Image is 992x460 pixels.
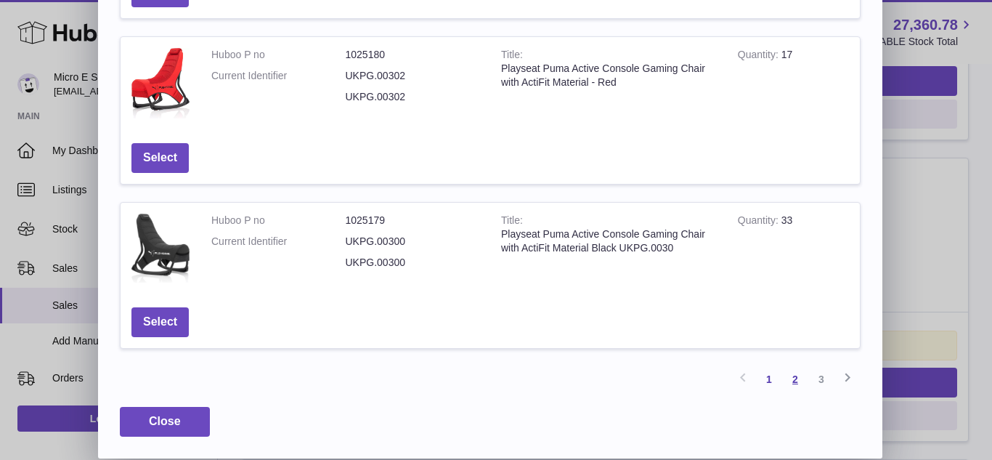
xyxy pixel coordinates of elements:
[727,37,860,133] td: 17
[211,235,346,249] dt: Current Identifier
[211,214,346,227] dt: Huboo P no
[131,214,190,282] img: Playseat Puma Active Console Gaming Chair with ActiFit Material Black UKPG.0030
[149,415,181,427] span: Close
[346,235,480,249] dd: UKPG.00300
[727,203,860,296] td: 33
[346,69,480,83] dd: UKPG.00302
[346,48,480,62] dd: 1025180
[738,214,781,230] strong: Quantity
[131,143,189,173] button: Select
[346,256,480,270] dd: UKPG.00300
[782,366,808,392] a: 2
[346,90,480,104] dd: UKPG.00302
[131,48,190,118] img: Playseat Puma Active Console Gaming Chair with ActiFit Material - Red
[501,227,716,255] div: Playseat Puma Active Console Gaming Chair with ActiFit Material Black UKPG.0030
[346,214,480,227] dd: 1025179
[211,69,346,83] dt: Current Identifier
[120,407,210,437] button: Close
[211,48,346,62] dt: Huboo P no
[131,307,189,337] button: Select
[501,62,716,89] div: Playseat Puma Active Console Gaming Chair with ActiFit Material - Red
[808,366,834,392] a: 3
[756,366,782,392] a: 1
[501,49,523,64] strong: Title
[738,49,781,64] strong: Quantity
[501,214,523,230] strong: Title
